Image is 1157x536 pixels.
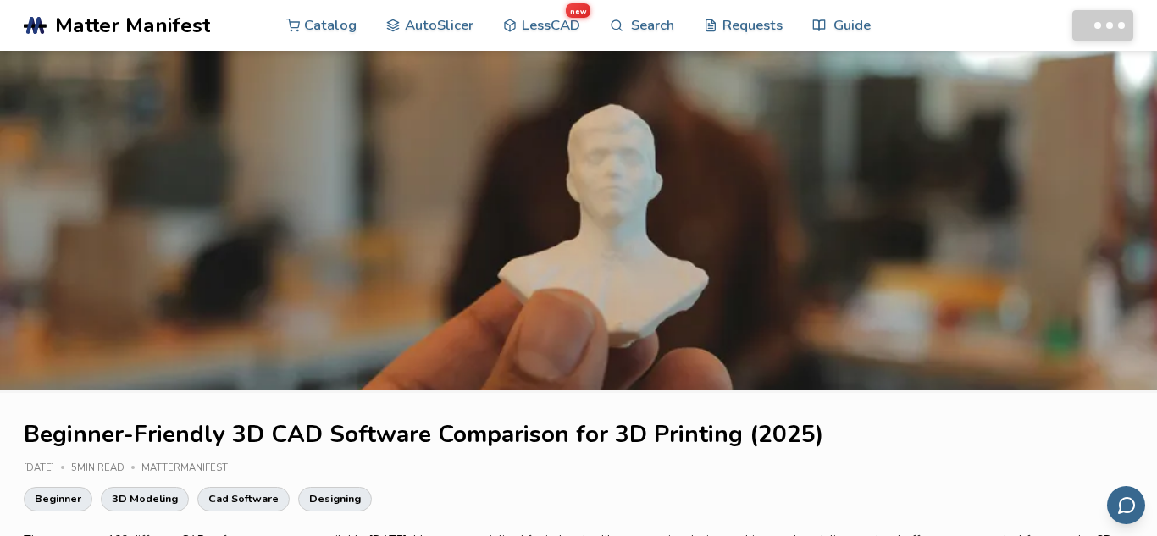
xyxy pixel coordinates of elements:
[101,487,189,511] a: 3D Modeling
[565,3,591,18] span: new
[24,487,92,511] a: Beginner
[141,463,240,474] div: MatterManifest
[55,14,210,37] span: Matter Manifest
[71,463,141,474] div: 5 min read
[1107,486,1145,524] button: Send feedback via email
[197,487,290,511] a: Cad Software
[24,463,71,474] div: [DATE]
[298,487,372,511] a: Designing
[24,422,1133,448] h1: Beginner-Friendly 3D CAD Software Comparison for 3D Printing (2025)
